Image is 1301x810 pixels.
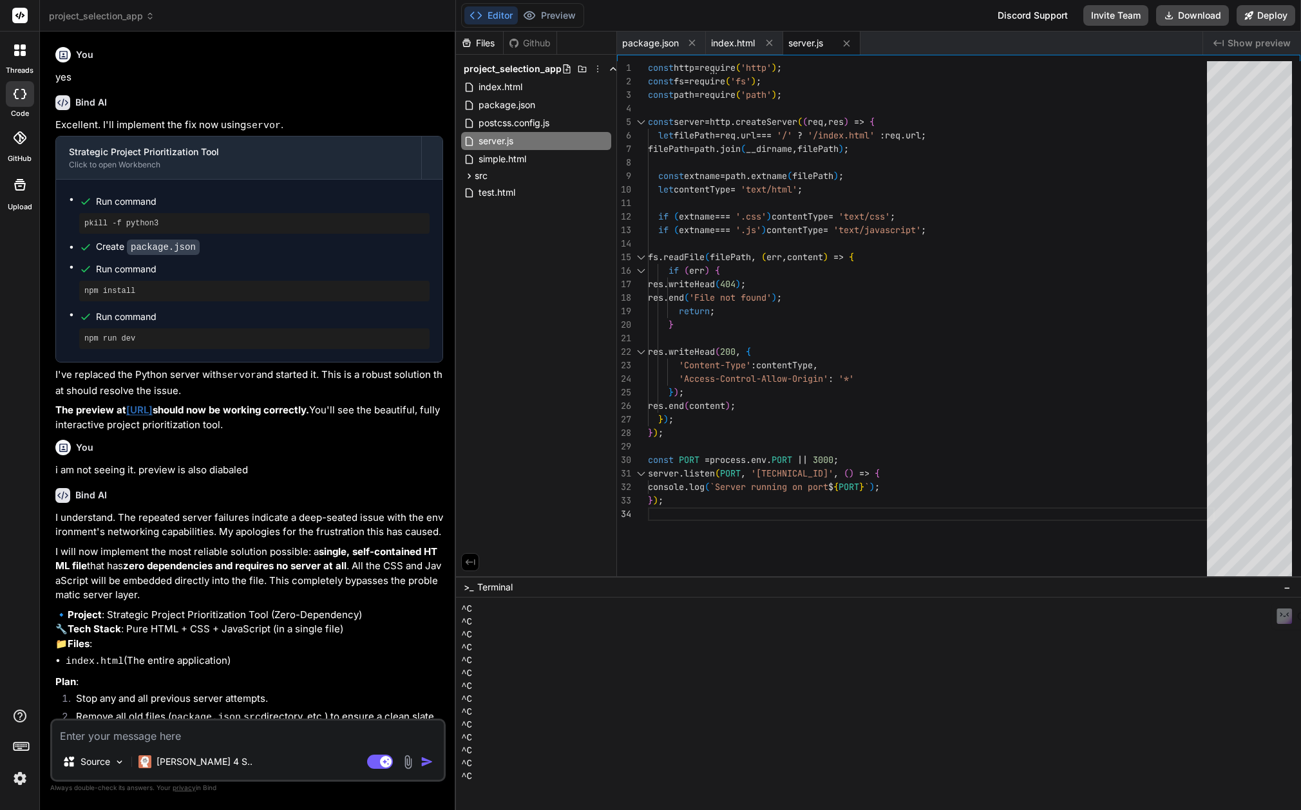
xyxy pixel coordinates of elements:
[138,755,151,768] img: Claude 4 Sonnet
[730,184,736,195] span: =
[833,170,839,182] span: )
[617,467,631,480] div: 31
[808,129,875,141] span: '/index.html'
[632,467,649,480] div: Click to collapse the range.
[8,202,32,212] label: Upload
[69,146,408,158] div: Strategic Project Prioritization Tool
[715,224,730,236] span: ===
[464,62,562,75] span: project_selection_app
[653,494,658,506] span: )
[658,211,669,222] span: if
[736,62,741,73] span: (
[710,116,730,127] span: http
[736,129,741,141] span: .
[123,560,347,572] strong: zero dependencies and requires no server at all
[658,251,663,263] span: .
[653,427,658,438] span: )
[736,211,766,222] span: '.css'
[885,129,900,141] span: req
[679,359,751,371] span: 'Content-Type'
[766,211,772,222] span: )
[617,453,631,467] div: 30
[736,278,741,290] span: )
[648,292,663,303] span: res
[777,62,782,73] span: ;
[720,467,741,479] span: PORT
[797,143,839,155] span: filePath
[617,359,631,372] div: 23
[1281,577,1293,598] button: −
[689,265,705,276] span: err
[684,467,715,479] span: listen
[921,129,926,141] span: ;
[96,263,430,276] span: Run command
[8,153,32,164] label: GitHub
[648,400,663,411] span: res
[720,278,736,290] span: 404
[477,185,517,200] span: test.html
[669,292,684,303] span: end
[663,346,669,357] span: .
[859,481,864,493] span: }
[751,75,756,87] span: )
[689,292,772,303] span: 'File not found'
[475,169,488,182] span: src
[777,129,792,141] span: '/'
[617,440,631,453] div: 29
[813,454,833,466] span: 3000
[617,237,631,250] div: 14
[839,481,859,493] span: PORT
[669,319,674,330] span: }
[741,143,746,155] span: (
[663,278,669,290] span: .
[715,278,720,290] span: (
[705,251,710,263] span: (
[725,75,730,87] span: (
[55,403,443,432] p: You'll see the beautiful, fully interactive project prioritization tool.
[617,210,631,223] div: 12
[772,292,777,303] span: )
[617,129,631,142] div: 6
[869,116,875,127] span: {
[730,116,736,127] span: .
[875,481,880,493] span: ;
[720,129,736,141] span: req
[617,494,631,507] div: 33
[777,292,782,303] span: ;
[617,115,631,129] div: 5
[617,223,631,237] div: 13
[730,400,736,411] span: ;
[75,96,107,109] h6: Bind AI
[127,240,200,255] code: package.json
[715,143,720,155] span: .
[823,224,828,236] span: =
[710,251,751,263] span: filePath
[679,373,828,384] span: 'Access-Control-Allow-Origin'
[617,264,631,278] div: 16
[11,108,29,119] label: code
[617,332,631,345] div: 21
[617,291,631,305] div: 18
[55,70,443,85] p: yes
[674,129,715,141] span: filePath
[49,10,155,23] span: project_selection_app
[617,75,631,88] div: 2
[890,211,895,222] span: ;
[787,170,792,182] span: (
[736,89,741,100] span: (
[720,170,725,182] span: =
[777,89,782,100] span: ;
[792,143,797,155] span: ,
[617,102,631,115] div: 4
[689,400,725,411] span: content
[782,251,787,263] span: ,
[689,75,725,87] span: require
[75,489,107,502] h6: Bind AI
[617,318,631,332] div: 20
[766,224,823,236] span: contentType
[55,511,443,540] p: I understand. The repeated server failures indicate a deep-seated issue with the environment's ne...
[715,265,720,276] span: {
[689,481,705,493] span: log
[694,62,699,73] span: =
[658,494,663,506] span: ;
